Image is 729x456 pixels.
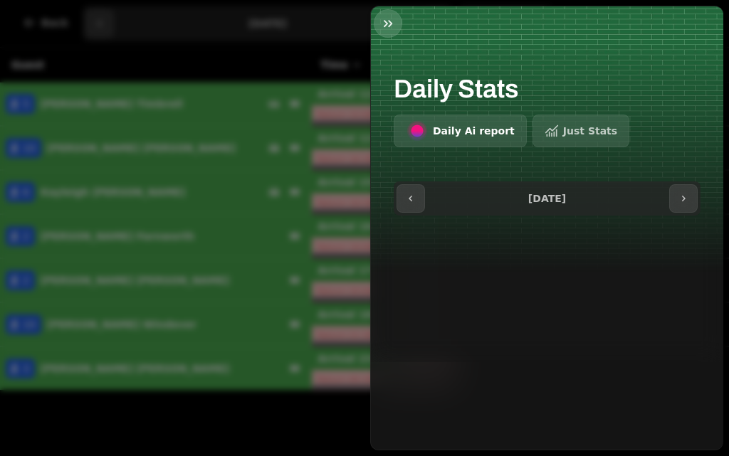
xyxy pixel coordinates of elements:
span: Just Stats [563,126,617,136]
img: Background [371,6,723,362]
button: Daily Ai report [394,115,527,147]
h1: Daily Stats [394,41,701,103]
span: Daily Ai report [433,126,515,136]
button: Just Stats [533,115,629,147]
